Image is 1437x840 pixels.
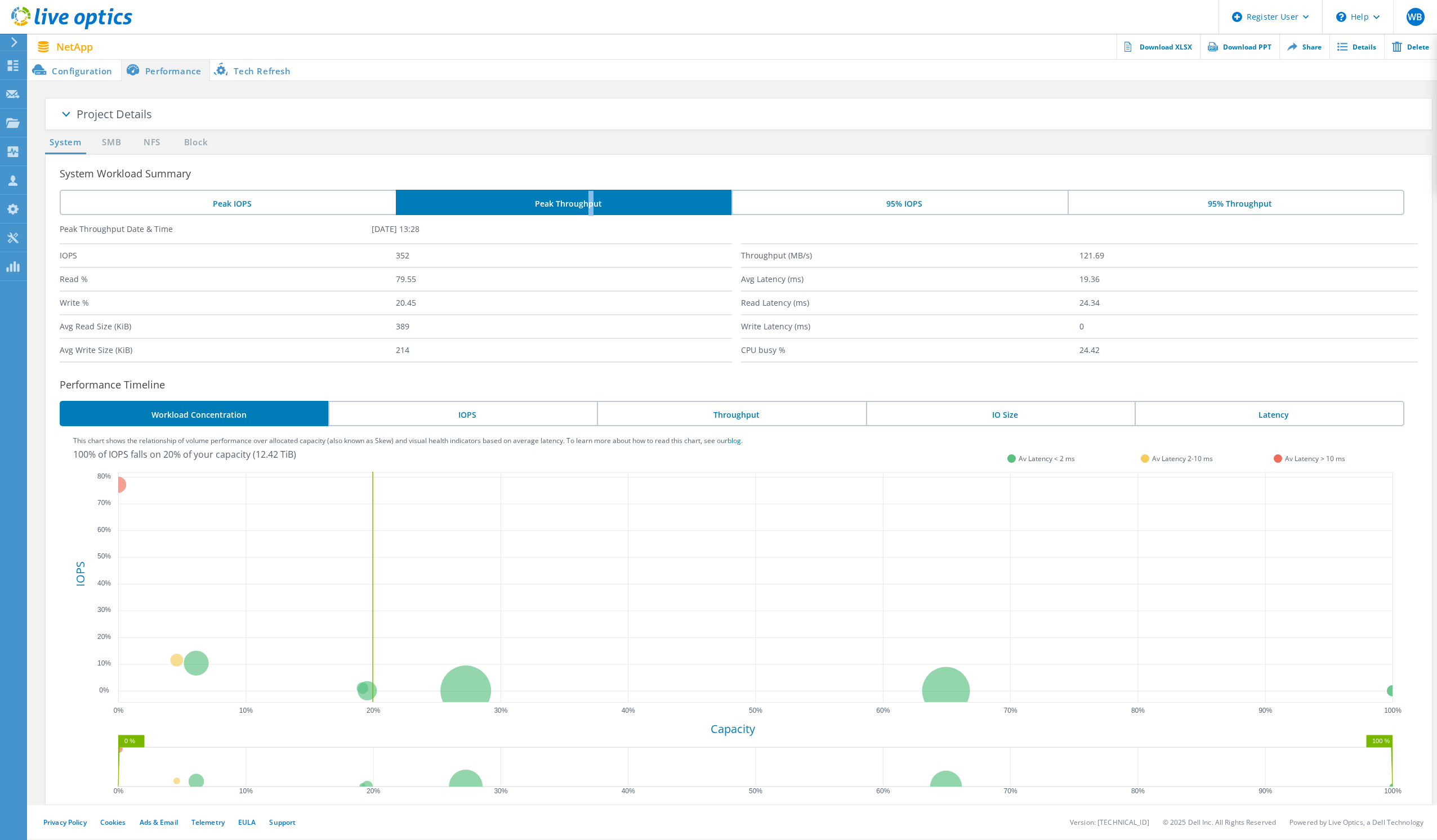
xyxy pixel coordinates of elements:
[43,817,87,827] a: Privacy Policy
[97,472,111,480] text: 80%
[328,401,597,426] li: IOPS
[60,339,396,361] label: Avg Write Size (KiB)
[731,190,1068,215] li: 95% IOPS
[97,526,111,534] text: 60%
[741,339,1079,361] label: CPU busy %
[114,707,124,714] text: 0%
[1004,787,1017,795] text: 70%
[1384,787,1402,795] text: 100%
[56,42,93,52] span: NetApp
[269,817,296,827] a: Support
[1163,817,1276,827] li: © 2025 Dell Inc. All Rights Reserved
[60,401,328,426] li: Workload Concentration
[1259,707,1272,714] text: 90%
[749,787,762,795] text: 50%
[741,244,1079,267] label: Throughput (MB/s)
[1131,787,1145,795] text: 80%
[60,315,396,338] label: Avg Read Size (KiB)
[728,436,741,445] span: blog
[97,633,111,641] text: 20%
[597,401,865,426] li: Throughput
[97,499,111,507] text: 70%
[1068,190,1405,215] li: 95% Throughput
[1259,787,1272,795] text: 90%
[1372,738,1390,744] text: 100 %
[741,268,1079,291] label: Avg Latency (ms)
[1079,244,1418,267] label: 121.69
[1336,12,1346,22] svg: \n
[238,817,256,827] a: EULA
[124,738,135,744] text: 0 %
[741,315,1079,338] label: Write Latency (ms)
[1289,817,1423,827] li: Powered by Live Optics, a Dell Technology
[60,244,396,267] label: IOPS
[45,136,86,150] a: System
[396,268,732,291] label: 79.55
[60,224,372,235] label: Peak Throughput Date & Time
[60,268,396,291] label: Read %
[1329,34,1384,59] a: Details
[73,561,88,587] text: IOPS
[180,136,211,150] a: Block
[1384,34,1437,59] a: Delete
[877,707,890,714] text: 60%
[11,24,132,32] a: Live Optics Dashboard
[239,787,253,795] text: 10%
[1135,401,1404,426] li: Latency
[396,339,732,361] label: 214
[877,787,890,795] text: 60%
[711,721,756,736] text: Capacity
[1279,34,1329,59] a: Share
[396,292,732,314] label: 20.45
[396,315,732,338] label: 389
[1117,34,1200,59] a: Download XLSX
[99,136,124,150] a: SMB
[60,190,396,215] li: Peak IOPS
[1079,292,1418,314] label: 24.34
[97,579,111,587] text: 40%
[60,292,396,314] label: Write %
[1200,34,1279,59] a: Download PPT
[100,686,110,694] text: 0%
[1408,12,1422,21] span: WB
[73,448,296,461] label: 100% of IOPS falls on 20% of your capacity (12.42 TiB)
[1019,454,1075,463] label: Av Latency < 2 ms
[1152,454,1213,463] label: Av Latency 2-10 ms
[97,606,111,614] text: 30%
[494,707,508,714] text: 30%
[191,817,225,827] a: Telemetry
[622,707,635,714] text: 40%
[749,707,762,714] text: 50%
[1384,707,1402,714] text: 100%
[73,437,743,444] label: This chart shows the relationship of volume performance over allocated capacity (also known as Sk...
[741,292,1079,314] label: Read Latency (ms)
[141,136,163,150] a: NFS
[367,787,380,795] text: 20%
[372,224,684,235] label: [DATE] 13:28
[1079,268,1418,291] label: 19.36
[1131,707,1145,714] text: 80%
[396,244,732,267] label: 352
[97,659,111,667] text: 10%
[1285,454,1345,463] label: Av Latency > 10 ms
[97,552,111,560] text: 50%
[367,707,380,714] text: 20%
[1004,707,1017,714] text: 70%
[1079,315,1418,338] label: 0
[100,817,126,827] a: Cookies
[494,787,508,795] text: 30%
[60,166,1432,181] h3: System Workload Summary
[866,401,1135,426] li: IO Size
[77,106,152,122] span: Project Details
[140,817,178,827] a: Ads & Email
[396,190,732,215] li: Peak Throughput
[60,377,1432,392] h3: Performance Timeline
[1070,817,1149,827] li: Version: [TECHNICAL_ID]
[622,787,635,795] text: 40%
[1079,339,1418,361] label: 24.42
[239,707,253,714] text: 10%
[114,787,124,795] text: 0%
